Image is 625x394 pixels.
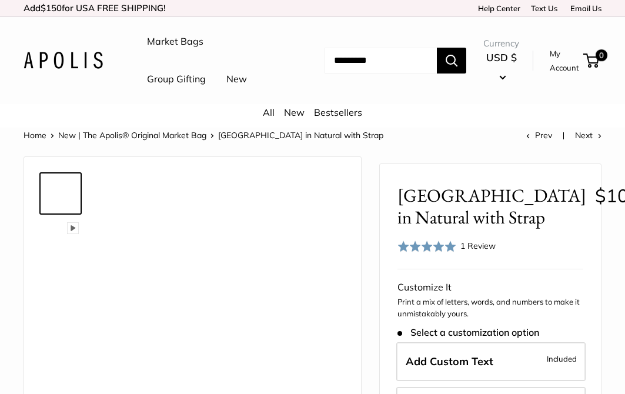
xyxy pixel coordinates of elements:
span: $150 [41,2,62,14]
a: Group Gifting [147,71,206,88]
span: [GEOGRAPHIC_DATA] in Natural with Strap [397,185,586,228]
a: All [263,106,275,118]
a: New | The Apolis® Original Market Bag [58,130,206,141]
a: Home [24,130,46,141]
span: 1 Review [460,241,496,251]
span: USD $ [486,51,517,64]
span: [GEOGRAPHIC_DATA] in Natural with Strap [218,130,383,141]
span: Add Custom Text [406,355,493,368]
a: Prev [526,130,552,141]
input: Search... [325,48,437,74]
a: Email Us [566,4,601,13]
a: East West Bag in Natural with Strap [39,313,82,356]
p: Print a mix of letters, words, and numbers to make it unmistakably yours. [397,296,583,319]
a: East West Bag in Natural with Strap [39,266,82,309]
a: Bestsellers [314,106,362,118]
nav: Breadcrumb [24,128,383,143]
a: New [226,71,247,88]
a: New [284,106,305,118]
a: My Account [550,46,579,75]
button: USD $ [483,48,519,86]
span: Included [547,352,577,366]
a: East West Bag in Natural with Strap [39,172,82,215]
a: 0 [584,54,599,68]
a: Next [575,130,601,141]
a: East West Bag in Natural with Strap [39,219,82,262]
span: 0 [596,49,607,61]
a: Text Us [531,4,557,13]
span: Select a customization option [397,327,539,338]
a: Market Bags [147,33,203,51]
label: Add Custom Text [396,342,586,381]
div: Customize It [397,279,583,296]
a: Help Center [474,4,520,13]
img: Apolis [24,52,103,69]
span: Currency [483,35,519,52]
button: Search [437,48,466,74]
